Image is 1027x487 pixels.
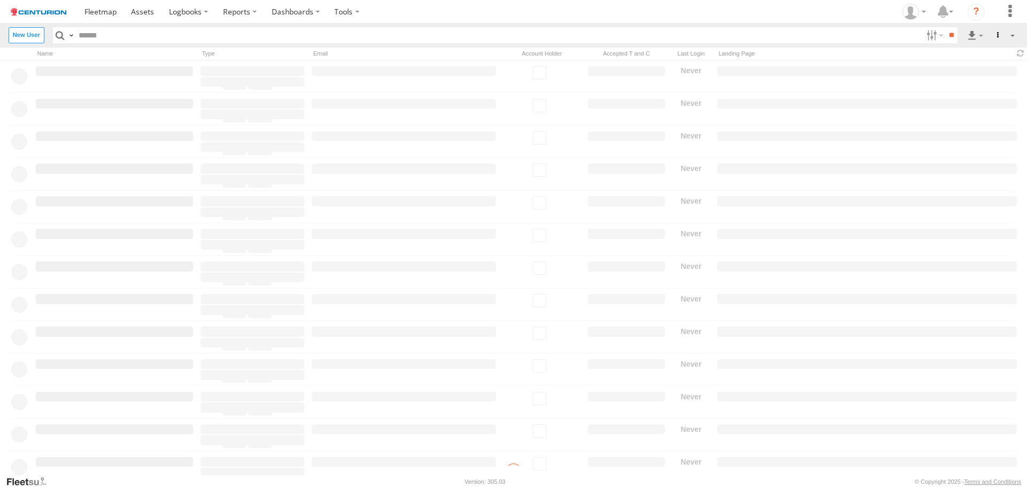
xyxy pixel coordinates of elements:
[34,49,195,59] div: Name
[966,27,984,43] label: Export results as...
[465,478,505,485] div: Version: 305.03
[671,49,711,59] div: Last Login
[915,478,1021,485] div: © Copyright 2025 -
[716,49,1010,59] div: Landing Page
[9,27,44,43] label: Create New User
[67,27,75,43] label: Search Query
[11,8,66,16] img: logo.svg
[6,476,55,487] a: Visit our Website
[310,49,497,59] div: Email
[899,4,930,20] div: John Maglantay
[964,478,1021,485] a: Terms and Conditions
[502,49,582,59] div: Account Holder
[922,27,945,43] label: Search Filter Options
[586,49,666,59] div: Has user accepted Terms and Conditions
[1014,49,1027,59] span: Refresh
[968,3,985,20] i: ?
[199,49,306,59] div: Type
